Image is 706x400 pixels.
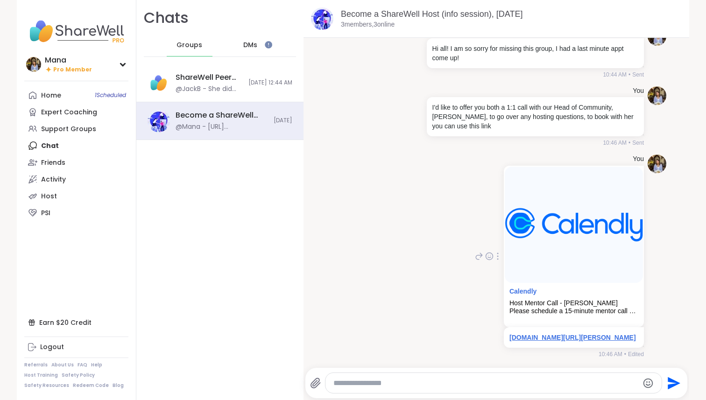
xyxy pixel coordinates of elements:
span: Pro Member [53,66,92,74]
span: 10:46 AM [603,139,627,147]
div: @JackB - She did great! 🤗 [176,84,243,94]
a: Blog [113,382,124,389]
div: Activity [41,175,66,184]
div: ShareWell Peer Council [176,72,243,83]
a: Help [91,362,102,368]
a: Referrals [24,362,48,368]
button: Send [662,372,683,393]
a: PSI [24,204,128,221]
span: 10:46 AM [599,350,622,358]
img: Become a ShareWell Host (info session), Oct 14 [311,7,333,30]
a: Host Training [24,372,58,379]
a: About Us [51,362,74,368]
div: Host Mentor Call - [PERSON_NAME] [509,299,638,307]
img: Become a ShareWell Host (info session), Oct 14 [148,110,170,132]
div: PSI [41,209,50,218]
h1: Chats [144,7,189,28]
img: Mana [26,57,41,72]
img: https://sharewell-space-live.sfo3.digitaloceanspaces.com/user-generated/d68f5b9a-f368-4697-afac-8... [648,86,666,105]
img: ShareWell Nav Logo [24,15,128,48]
span: [DATE] [274,117,292,125]
h4: You [633,154,644,164]
a: Attachment [509,288,537,295]
div: Logout [40,343,64,352]
a: Safety Resources [24,382,69,389]
div: Become a ShareWell Host (info session), [DATE] [176,110,268,120]
div: Friends [41,158,65,168]
img: https://sharewell-space-live.sfo3.digitaloceanspaces.com/user-generated/d68f5b9a-f368-4697-afac-8... [648,154,666,173]
div: Support Groups [41,125,96,134]
a: Safety Policy [62,372,95,379]
span: Edited [628,350,644,358]
p: 3 members, 3 online [341,20,395,29]
span: Sent [632,139,644,147]
button: Emoji picker [642,378,654,389]
a: Logout [24,339,128,356]
p: Hi all! I am so sorry for missing this group, I had a last minute appt come up! [432,44,638,63]
span: 10:44 AM [603,70,627,79]
div: Please schedule a 15-minute mentor call with [PERSON_NAME], our Head of Community at [GEOGRAPHIC_... [509,307,638,315]
div: Mana [45,55,92,65]
a: Activity [24,171,128,188]
a: Support Groups [24,120,128,137]
span: • [624,350,626,358]
span: DMs [243,41,257,50]
a: FAQ [78,362,87,368]
a: Expert Coaching [24,104,128,120]
h4: You [633,86,644,96]
a: Redeem Code [73,382,109,389]
div: Host [41,192,57,201]
textarea: Type your message [333,379,638,388]
p: I'd like to offer you both a 1:1 call with our Head of Community, [PERSON_NAME], to go over any h... [432,103,638,131]
div: Expert Coaching [41,108,97,117]
span: Groups [176,41,202,50]
a: Host [24,188,128,204]
div: Home [41,91,61,100]
span: Sent [632,70,644,79]
a: [DOMAIN_NAME][URL][PERSON_NAME] [509,334,636,341]
span: • [628,139,630,147]
span: 1 Scheduled [95,91,126,99]
img: Host Mentor Call - Amy Vaninetti [505,167,643,283]
img: ShareWell Peer Council [148,72,170,94]
div: Earn $20 Credit [24,314,128,331]
a: Become a ShareWell Host (info session), [DATE] [341,9,522,19]
a: Friends [24,154,128,171]
span: [DATE] 12:44 AM [248,79,292,87]
span: • [628,70,630,79]
div: @Mana - [URL][DOMAIN_NAME][PERSON_NAME] [176,122,268,132]
a: Home1Scheduled [24,87,128,104]
iframe: Spotlight [265,41,272,49]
